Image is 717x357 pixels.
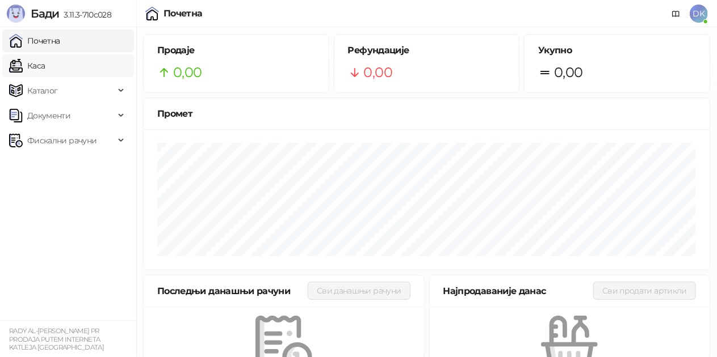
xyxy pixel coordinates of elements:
span: 0,00 [554,62,582,83]
button: Сви данашњи рачуни [308,282,410,300]
span: Бади [31,7,59,20]
a: Документација [667,5,685,23]
span: DK [690,5,708,23]
div: Најпродаваније данас [443,284,594,298]
span: Документи [27,104,70,127]
span: 3.11.3-710c028 [59,10,111,20]
button: Сви продати артикли [593,282,696,300]
small: RADY AL-[PERSON_NAME] PR PRODAJA PUTEM INTERNETA KATLEJA [GEOGRAPHIC_DATA] [9,327,104,351]
div: Промет [157,107,696,121]
a: Каса [9,54,45,77]
a: Почетна [9,29,60,52]
div: Почетна [163,9,203,18]
h5: Продаје [157,44,315,57]
span: Фискални рачуни [27,129,97,152]
h5: Рефундације [348,44,506,57]
h5: Укупно [538,44,696,57]
span: 0,00 [173,62,202,83]
span: 0,00 [364,62,392,83]
div: Последњи данашњи рачуни [157,284,308,298]
span: Каталог [27,79,58,102]
img: Logo [7,5,25,23]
